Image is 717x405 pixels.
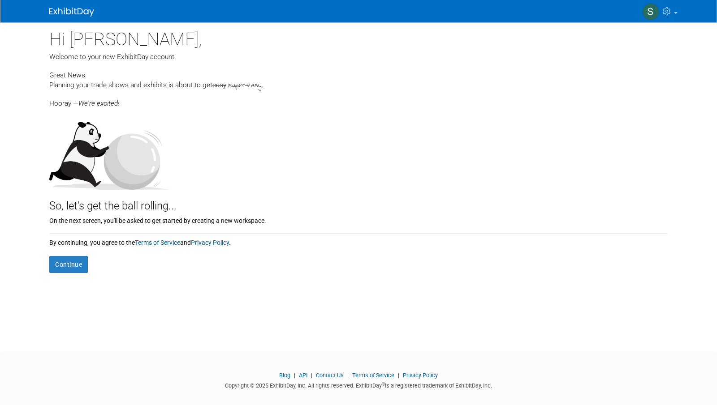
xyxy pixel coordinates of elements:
span: | [292,372,298,379]
span: We're excited! [78,99,119,107]
div: Great News: [49,70,668,80]
div: So, let's get the ball rolling... [49,190,668,214]
a: Contact Us [316,372,344,379]
span: | [345,372,351,379]
a: API [299,372,307,379]
div: Welcome to your new ExhibitDay account. [49,52,668,62]
span: easy [212,81,226,89]
button: Continue [49,256,88,273]
a: Privacy Policy [191,239,229,246]
span: super-easy [228,81,262,91]
div: On the next screen, you'll be asked to get started by creating a new workspace. [49,214,668,225]
a: Privacy Policy [403,372,438,379]
div: Hi [PERSON_NAME], [49,22,668,52]
sup: ® [382,382,385,387]
a: Terms of Service [135,239,180,246]
img: Let's get the ball rolling [49,113,170,190]
div: Planning your trade shows and exhibits is about to get . [49,80,668,91]
span: | [396,372,402,379]
img: Shelly Stazzone [642,3,659,20]
span: | [309,372,315,379]
a: Terms of Service [352,372,394,379]
a: Blog [279,372,290,379]
img: ExhibitDay [49,8,94,17]
div: Hooray — [49,91,668,108]
div: By continuing, you agree to the and . [49,234,668,247]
